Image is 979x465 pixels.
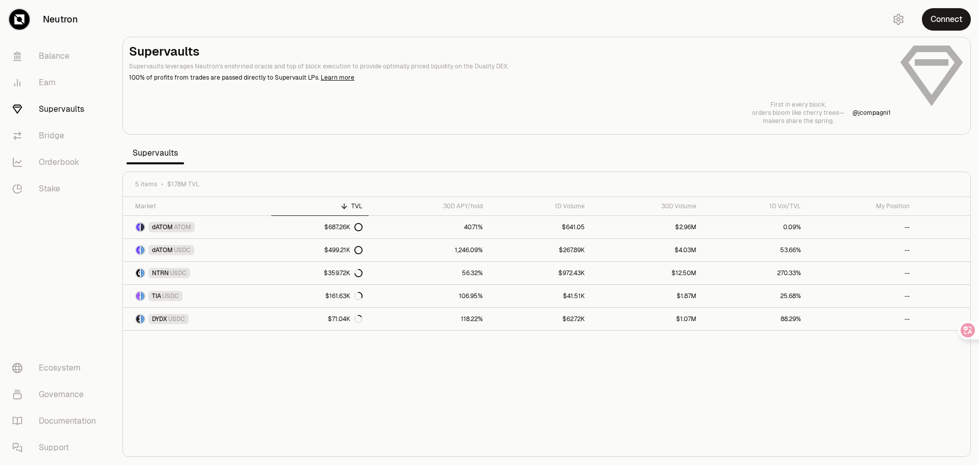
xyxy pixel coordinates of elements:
a: Learn more [321,74,354,82]
p: First in every block, [752,101,844,109]
a: $12.50M [591,262,703,284]
button: Connect [922,8,971,31]
a: 40.71% [369,216,489,238]
img: USDC Logo [141,246,144,254]
a: First in every block,orders bloom like cherry trees—makers share the spring. [752,101,844,125]
a: Balance [4,43,110,69]
div: My Position [813,202,910,210]
p: makers share the spring. [752,117,844,125]
h2: Supervaults [129,43,891,60]
a: $359.72K [271,262,368,284]
a: $499.21K [271,239,368,261]
p: @ jcompagni1 [853,109,891,117]
img: DYDX Logo [136,315,140,323]
a: dATOM LogoATOM LogodATOMATOM [123,216,271,238]
a: @jcompagni1 [853,109,891,117]
a: DYDX LogoUSDC LogoDYDXUSDC [123,308,271,330]
a: 53.66% [703,239,808,261]
div: Market [135,202,265,210]
img: NTRN Logo [136,269,140,277]
div: $359.72K [324,269,363,277]
a: $2.96M [591,216,703,238]
a: Orderbook [4,149,110,176]
span: Supervaults [126,143,184,163]
a: TIA LogoUSDC LogoTIAUSDC [123,285,271,307]
a: $71.04K [271,308,368,330]
a: $687.26K [271,216,368,238]
span: DYDX [152,315,167,323]
img: dATOM Logo [136,246,140,254]
p: 100% of profits from trades are passed directly to Supervault LPs. [129,73,891,82]
a: Earn [4,69,110,96]
a: $267.89K [489,239,591,261]
a: -- [807,239,916,261]
span: $1.78M TVL [167,180,199,188]
a: $41.51K [489,285,591,307]
div: $499.21K [324,246,363,254]
a: Documentation [4,408,110,434]
span: ATOM [174,223,191,231]
a: -- [807,308,916,330]
span: TIA [152,292,161,300]
a: 0.09% [703,216,808,238]
img: dATOM Logo [136,223,140,231]
a: 56.32% [369,262,489,284]
a: -- [807,216,916,238]
span: USDC [174,246,191,254]
a: $641.05 [489,216,591,238]
div: 1D Vol/TVL [709,202,802,210]
div: 1D Volume [495,202,585,210]
div: $71.04K [328,315,363,323]
a: Stake [4,176,110,202]
a: 25.68% [703,285,808,307]
span: NTRN [152,269,169,277]
a: 106.95% [369,285,489,307]
div: TVL [277,202,362,210]
span: USDC [168,315,185,323]
div: $161.63K [325,292,363,300]
a: Support [4,434,110,461]
a: Bridge [4,123,110,149]
a: NTRN LogoUSDC LogoNTRNUSDC [123,262,271,284]
a: -- [807,262,916,284]
a: $1.07M [591,308,703,330]
img: ATOM Logo [141,223,144,231]
span: dATOM [152,223,173,231]
span: 5 items [135,180,157,188]
img: USDC Logo [141,269,144,277]
a: 270.33% [703,262,808,284]
a: $972.43K [489,262,591,284]
div: 30D APY/hold [375,202,483,210]
span: USDC [170,269,187,277]
a: -- [807,285,916,307]
a: Governance [4,381,110,408]
a: dATOM LogoUSDC LogodATOMUSDC [123,239,271,261]
div: 30D Volume [597,202,697,210]
a: Ecosystem [4,355,110,381]
a: $4.03M [591,239,703,261]
p: Supervaults leverages Neutron's enshrined oracle and top of block execution to provide optimally ... [129,62,891,71]
a: Supervaults [4,96,110,123]
div: $687.26K [324,223,363,231]
span: dATOM [152,246,173,254]
a: 1,246.09% [369,239,489,261]
span: USDC [162,292,179,300]
a: 88.29% [703,308,808,330]
p: orders bloom like cherry trees— [752,109,844,117]
a: $161.63K [271,285,368,307]
a: 118.22% [369,308,489,330]
img: USDC Logo [141,315,144,323]
img: USDC Logo [141,292,144,300]
a: $1.87M [591,285,703,307]
img: TIA Logo [136,292,140,300]
a: $62.72K [489,308,591,330]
